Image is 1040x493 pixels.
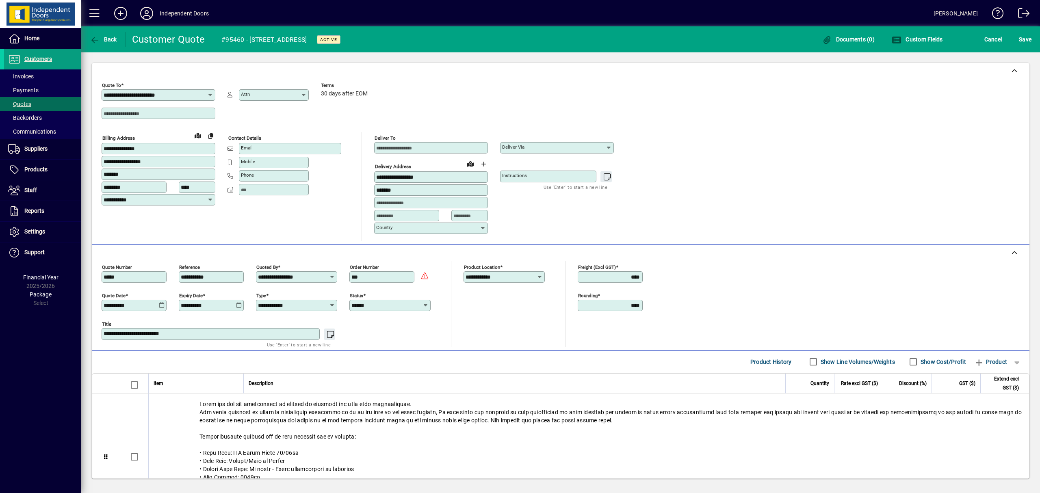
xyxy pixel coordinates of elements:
app-page-header-button: Back [81,32,126,47]
mat-label: Quote date [102,292,126,298]
span: Payments [8,87,39,93]
span: Quotes [8,101,31,107]
a: Invoices [4,69,81,83]
span: Staff [24,187,37,193]
button: Documents (0) [820,32,877,47]
span: Documents (0) [822,36,875,43]
button: Cancel [982,32,1004,47]
a: Communications [4,125,81,138]
mat-label: Quoted by [256,264,278,270]
mat-label: Deliver via [502,144,524,150]
span: Back [90,36,117,43]
span: Cancel [984,33,1002,46]
span: Home [24,35,39,41]
span: Description [249,379,273,388]
mat-label: Attn [241,91,250,97]
span: Item [154,379,163,388]
a: Reports [4,201,81,221]
a: Staff [4,180,81,201]
mat-label: Mobile [241,159,255,164]
label: Show Cost/Profit [919,358,966,366]
a: Home [4,28,81,49]
mat-label: Order number [350,264,379,270]
a: Logout [1012,2,1030,28]
button: Custom Fields [890,32,945,47]
a: Products [4,160,81,180]
mat-label: Type [256,292,266,298]
mat-label: Country [376,225,392,230]
mat-label: Quote number [102,264,132,270]
a: View on map [191,129,204,142]
span: Invoices [8,73,34,80]
mat-label: Instructions [502,173,527,178]
mat-hint: Use 'Enter' to start a new line [267,340,331,349]
span: Package [30,291,52,298]
a: Payments [4,83,81,97]
button: Product [970,355,1011,369]
mat-label: Reference [179,264,200,270]
mat-label: Expiry date [179,292,203,298]
span: Rate excl GST ($) [841,379,878,388]
span: Customers [24,56,52,62]
mat-label: Email [241,145,253,151]
span: 30 days after EOM [321,91,368,97]
mat-label: Status [350,292,363,298]
mat-label: Quote To [102,82,121,88]
label: Show Line Volumes/Weights [819,358,895,366]
span: S [1019,36,1022,43]
a: Settings [4,222,81,242]
span: Quantity [810,379,829,388]
button: Copy to Delivery address [204,129,217,142]
div: Independent Doors [160,7,209,20]
span: Products [24,166,48,173]
a: Suppliers [4,139,81,159]
mat-label: Title [102,321,111,327]
span: Suppliers [24,145,48,152]
span: Reports [24,208,44,214]
span: Extend excl GST ($) [986,374,1019,392]
button: Product History [747,355,795,369]
span: Support [24,249,45,255]
span: GST ($) [959,379,975,388]
mat-label: Freight (excl GST) [578,264,616,270]
a: Support [4,242,81,263]
mat-label: Phone [241,172,254,178]
span: Product History [750,355,792,368]
div: [PERSON_NAME] [934,7,978,20]
span: ave [1019,33,1031,46]
span: Product [974,355,1007,368]
a: Backorders [4,111,81,125]
mat-label: Deliver To [375,135,396,141]
a: View on map [464,157,477,170]
button: Add [108,6,134,21]
span: Backorders [8,115,42,121]
div: #95460 - [STREET_ADDRESS] [221,33,307,46]
mat-label: Rounding [578,292,598,298]
span: Terms [321,83,370,88]
span: Custom Fields [892,36,943,43]
mat-label: Product location [464,264,500,270]
button: Choose address [477,158,490,171]
span: Settings [24,228,45,235]
span: Discount (%) [899,379,927,388]
span: Financial Year [23,274,58,281]
span: Active [320,37,337,42]
a: Quotes [4,97,81,111]
a: Knowledge Base [986,2,1004,28]
button: Save [1017,32,1033,47]
span: Communications [8,128,56,135]
mat-hint: Use 'Enter' to start a new line [544,182,607,192]
div: Customer Quote [132,33,205,46]
button: Profile [134,6,160,21]
button: Back [88,32,119,47]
